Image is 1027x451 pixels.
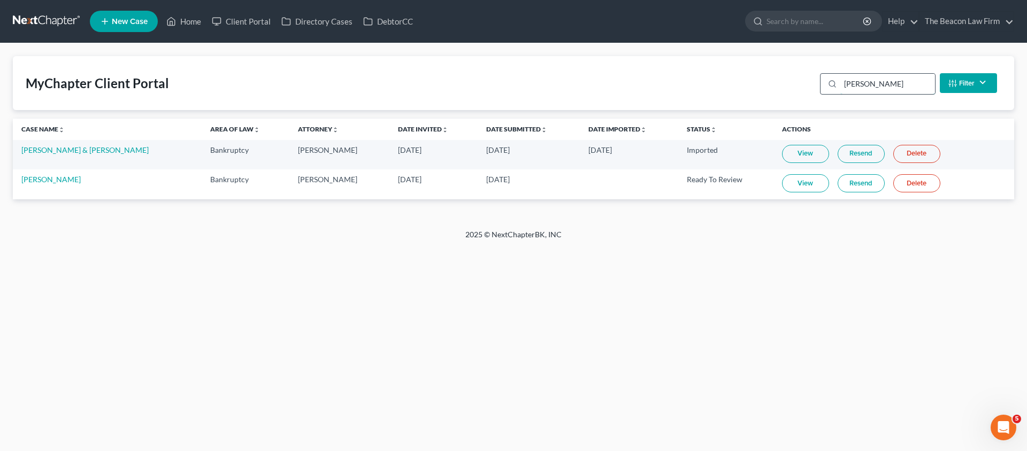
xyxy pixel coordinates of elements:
a: Case Nameunfold_more [21,125,65,133]
span: [DATE] [398,175,421,184]
a: View [782,174,829,192]
td: [PERSON_NAME] [289,140,389,169]
a: The Beacon Law Firm [919,12,1014,31]
a: [PERSON_NAME] [21,175,81,184]
i: unfold_more [58,127,65,133]
i: unfold_more [254,127,260,133]
a: Area of Lawunfold_more [210,125,260,133]
span: New Case [112,18,148,26]
i: unfold_more [332,127,339,133]
a: Directory Cases [276,12,358,31]
span: [DATE] [398,145,421,154]
a: View [782,145,829,163]
i: unfold_more [640,127,647,133]
button: Filter [940,73,997,93]
input: Search... [840,74,935,94]
a: Date Importedunfold_more [588,125,647,133]
td: Bankruptcy [202,169,289,199]
div: 2025 © NextChapterBK, INC [209,229,818,248]
div: MyChapter Client Portal [26,75,169,92]
span: [DATE] [588,145,612,154]
a: Attorneyunfold_more [298,125,339,133]
a: Resend [838,174,885,192]
a: DebtorCC [358,12,418,31]
a: Delete [893,145,940,163]
a: [PERSON_NAME] & [PERSON_NAME] [21,145,149,154]
a: Date Invitedunfold_more [398,125,448,133]
td: [PERSON_NAME] [289,169,389,199]
iframe: Intercom live chat [991,415,1016,440]
td: Imported [678,140,773,169]
th: Actions [773,119,1014,140]
a: Client Portal [206,12,276,31]
a: Resend [838,145,885,163]
td: Bankruptcy [202,140,289,169]
a: Home [161,12,206,31]
i: unfold_more [710,127,717,133]
a: Delete [893,174,940,192]
i: unfold_more [442,127,448,133]
input: Search by name... [767,11,864,31]
a: Statusunfold_more [687,125,717,133]
td: Ready To Review [678,169,773,199]
a: Help [883,12,918,31]
span: [DATE] [486,175,510,184]
a: Date Submittedunfold_more [486,125,547,133]
span: 5 [1013,415,1021,423]
i: unfold_more [541,127,547,133]
span: [DATE] [486,145,510,154]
